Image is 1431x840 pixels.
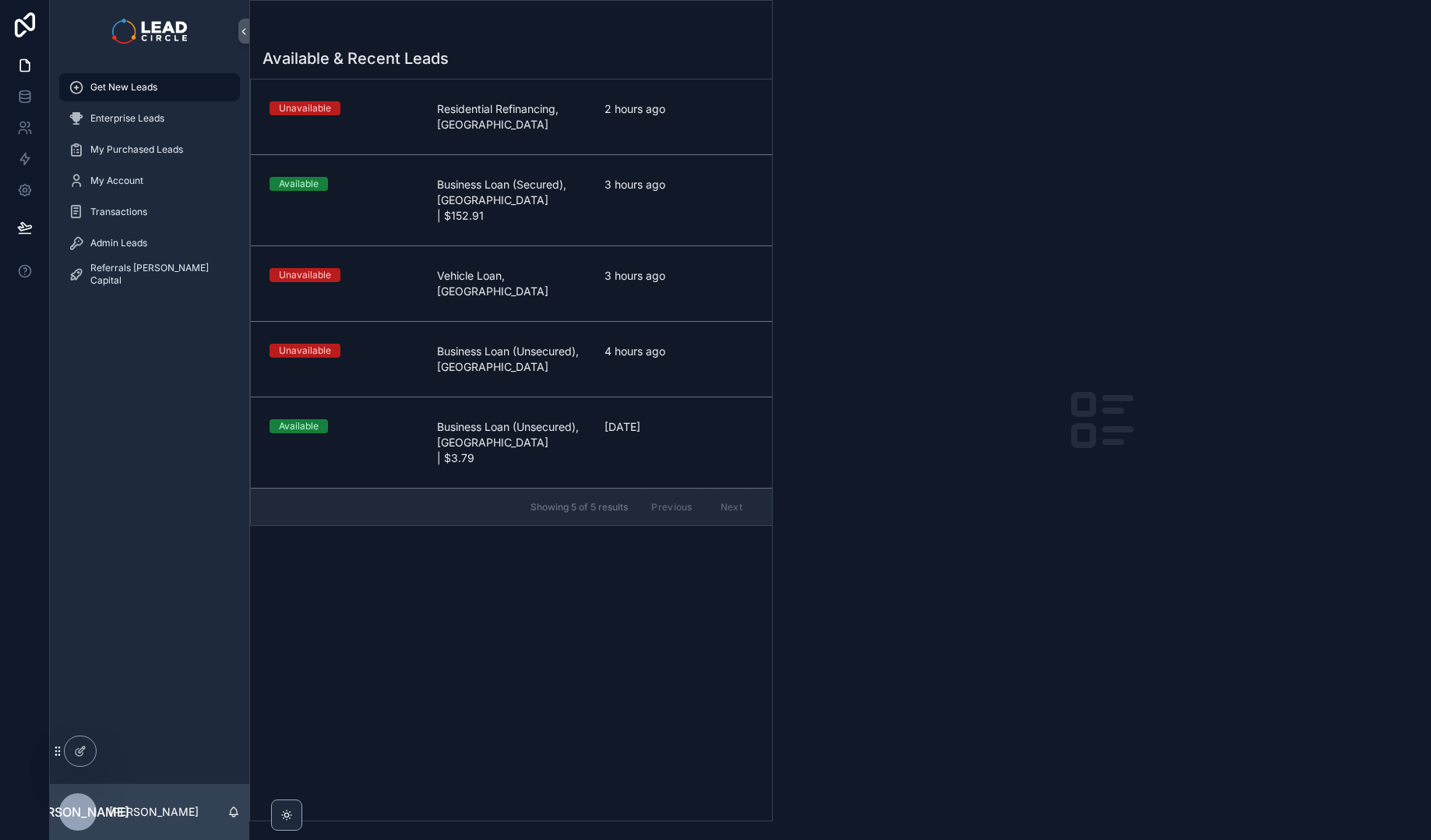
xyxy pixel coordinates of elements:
span: Get New Leads [90,81,157,94]
span: Enterprise Leads [90,112,164,125]
a: UnavailableVehicle Loan, [GEOGRAPHIC_DATA]3 hours ago [251,245,772,321]
span: Referrals [PERSON_NAME] Capital [90,262,224,287]
span: Vehicle Loan, [GEOGRAPHIC_DATA] [437,268,586,299]
a: Referrals [PERSON_NAME] Capital [59,260,240,288]
p: [PERSON_NAME] [109,804,199,820]
span: 4 hours ago [604,344,753,359]
span: 3 hours ago [604,177,753,192]
span: My Account [90,175,143,187]
div: Unavailable [279,101,331,115]
a: Get New Leads [59,73,240,101]
span: [PERSON_NAME] [26,803,129,821]
span: Business Loan (Unsecured), [GEOGRAPHIC_DATA] [437,344,586,375]
a: UnavailableResidential Refinancing, [GEOGRAPHIC_DATA]2 hours ago [251,79,772,154]
span: 2 hours ago [604,101,753,117]
span: Residential Refinancing, [GEOGRAPHIC_DATA] [437,101,586,132]
a: AvailableBusiness Loan (Unsecured), [GEOGRAPHIC_DATA] | $3.79[DATE] [251,397,772,488]
img: App logo [112,19,186,44]
span: My Purchased Leads [90,143,183,156]
span: 3 hours ago [604,268,753,284]
a: My Purchased Leads [59,136,240,164]
a: AvailableBusiness Loan (Secured), [GEOGRAPHIC_DATA] | $152.913 hours ago [251,154,772,245]
span: Transactions [90,206,147,218]
h1: Available & Recent Leads [263,48,449,69]
a: UnavailableBusiness Loan (Unsecured), [GEOGRAPHIC_DATA]4 hours ago [251,321,772,397]
span: Business Loan (Secured), [GEOGRAPHIC_DATA] | $152.91 [437,177,586,224]
span: Showing 5 of 5 results [530,501,628,514]
div: Available [279,177,319,191]
div: scrollable content [50,62,249,309]
a: Transactions [59,198,240,226]
a: My Account [59,167,240,195]
a: Admin Leads [59,229,240,257]
div: Available [279,419,319,433]
span: Business Loan (Unsecured), [GEOGRAPHIC_DATA] | $3.79 [437,419,586,466]
a: Enterprise Leads [59,104,240,132]
span: [DATE] [604,419,753,435]
div: Unavailable [279,268,331,282]
div: Unavailable [279,344,331,358]
span: Admin Leads [90,237,147,249]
